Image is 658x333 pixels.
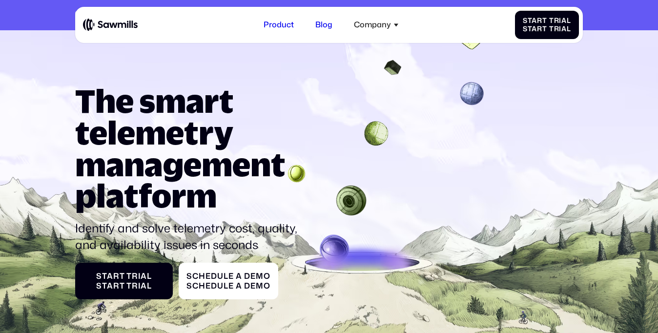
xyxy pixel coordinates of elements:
span: T [549,16,554,25]
span: n [542,6,547,15]
span: l [567,24,571,33]
span: e [228,280,234,291]
a: Blog [309,14,338,35]
span: D [244,271,250,281]
span: e [206,271,211,281]
span: a [532,24,537,33]
span: S [523,16,528,25]
span: D [244,280,250,291]
span: r [554,16,559,25]
span: S [96,280,102,291]
span: o [264,271,270,281]
span: t [120,280,125,291]
span: i [559,16,561,25]
span: d [211,271,217,281]
span: h [199,280,206,291]
a: StartTrialStartTrial [75,263,173,299]
span: r [132,280,138,291]
a: ScheduleaDemoScheduleaDemo [179,263,278,299]
span: i [559,24,561,33]
span: m [256,271,264,281]
span: S [186,271,192,281]
span: r [113,271,120,281]
span: r [113,280,120,291]
span: a [532,16,537,25]
span: m [551,6,555,15]
span: t [120,271,125,281]
span: T [549,24,554,33]
span: m [256,280,264,291]
span: r [554,24,559,33]
span: e [228,271,234,281]
span: c [192,271,199,281]
span: e [250,271,256,281]
a: StartTrialStartTrial [515,11,579,39]
span: u [217,271,224,281]
span: a [236,280,242,291]
span: a [561,16,567,25]
span: d [211,280,217,291]
span: i [138,271,141,281]
p: Identify and solve telemetry cost, quality, and availability issues in seconds [75,220,302,253]
span: t [542,24,547,33]
span: t [542,16,547,25]
span: e [529,6,534,15]
span: l [224,280,228,291]
span: a [107,280,113,291]
span: t [102,280,107,291]
span: l [224,271,228,281]
span: r [559,6,564,15]
a: Product [258,14,300,35]
span: r [537,16,542,25]
span: S [523,24,528,33]
span: S [96,271,102,281]
span: h [199,271,206,281]
span: e [206,280,211,291]
span: a [534,6,538,15]
span: T [126,271,132,281]
span: e [564,6,568,15]
div: Company [354,20,391,29]
span: c [192,280,199,291]
span: S [186,280,192,291]
span: a [141,280,147,291]
span: a [236,271,242,281]
span: l [147,280,152,291]
span: o [555,6,559,15]
span: e [250,280,256,291]
div: Company [348,14,405,35]
span: l [147,271,152,281]
span: r [538,6,542,15]
span: T [126,280,132,291]
span: t [102,271,107,281]
span: a [107,271,113,281]
span: t [528,16,532,25]
span: r [132,271,138,281]
span: a [561,24,567,33]
span: o [264,280,270,291]
span: r [537,24,542,33]
span: u [217,280,224,291]
span: t [528,24,532,33]
span: L [525,6,530,15]
h1: The smart telemetry management platform [75,85,302,211]
span: l [567,16,571,25]
span: a [141,271,147,281]
span: i [138,280,141,291]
